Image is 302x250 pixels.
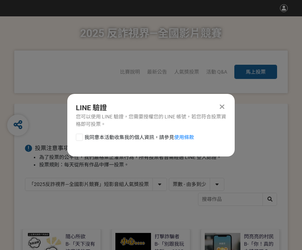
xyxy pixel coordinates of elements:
[244,233,274,240] div: 閃亮亮的村民
[120,69,140,75] a: 比賽說明
[206,69,227,75] a: 活動 Q&A
[246,69,266,75] span: 馬上投票
[39,161,277,169] li: 投票規則：每天從所有作品中擇一投票。
[39,154,277,161] li: 為了投票的公平性，我們嚴格禁止灌票行為，所有投票者皆需經過 LINE 登入認證。
[174,134,194,140] a: 使用條款
[147,69,167,75] a: 最新公告
[80,16,222,50] h1: 2025 反詐視界—全國影片競賽
[76,113,226,128] div: 您可以使用 LINE 驗證，您需要授權您的 LINE 帳號，若您符合投票資格即可投票。
[174,69,199,75] span: 人氣獎投票
[198,193,277,206] input: 搜尋作品
[66,233,85,240] div: 隨心所欲
[84,134,194,141] span: 我同意本活動收集我的個人資訊，請參見
[234,65,277,79] button: 馬上投票
[76,102,226,113] div: LINE 驗證
[35,145,69,151] span: 投票注意事項
[155,233,179,240] div: 打擊詐騙者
